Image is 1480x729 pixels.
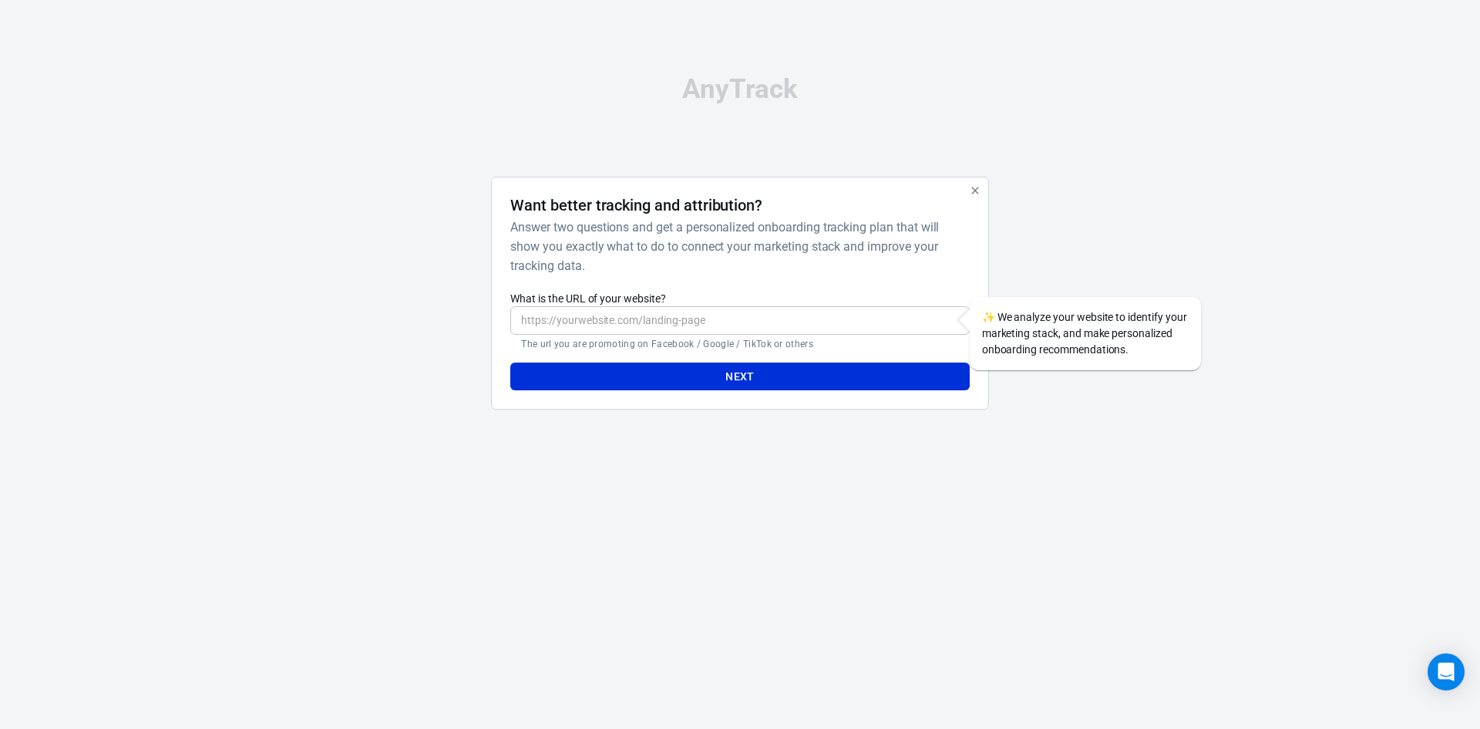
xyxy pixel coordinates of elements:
[510,291,969,306] label: What is the URL of your website?
[982,311,995,323] span: sparkles
[510,363,969,391] button: Next
[355,76,1125,103] div: AnyTrack
[510,196,762,214] h4: Want better tracking and attribution?
[510,218,963,275] h6: Answer two questions and get a personalized onboarding tracking plan that will show you exactly w...
[1428,653,1465,690] div: Open Intercom Messenger
[521,338,958,350] p: The url you are promoting on Facebook / Google / TikTok or others
[970,297,1201,370] div: We analyze your website to identify your marketing stack, and make personalized onboarding recomm...
[510,306,969,335] input: https://yourwebsite.com/landing-page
